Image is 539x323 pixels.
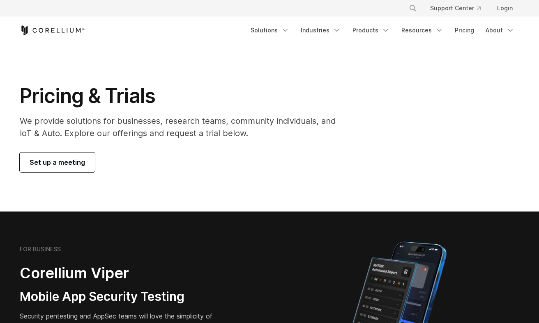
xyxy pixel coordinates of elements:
[348,23,395,38] a: Products
[405,1,420,16] button: Search
[30,157,85,167] span: Set up a meeting
[246,23,519,38] div: Navigation Menu
[20,264,230,282] h2: Corellium Viper
[399,1,519,16] div: Navigation Menu
[20,115,347,139] p: We provide solutions for businesses, research teams, community individuals, and IoT & Auto. Explo...
[450,23,479,38] a: Pricing
[20,246,61,253] h6: FOR BUSINESS
[491,1,519,16] a: Login
[20,25,85,35] a: Corellium Home
[20,289,230,305] h3: Mobile App Security Testing
[424,1,487,16] a: Support Center
[246,23,294,38] a: Solutions
[396,23,448,38] a: Resources
[481,23,519,38] a: About
[296,23,346,38] a: Industries
[20,152,95,172] a: Set up a meeting
[20,84,347,108] h1: Pricing & Trials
